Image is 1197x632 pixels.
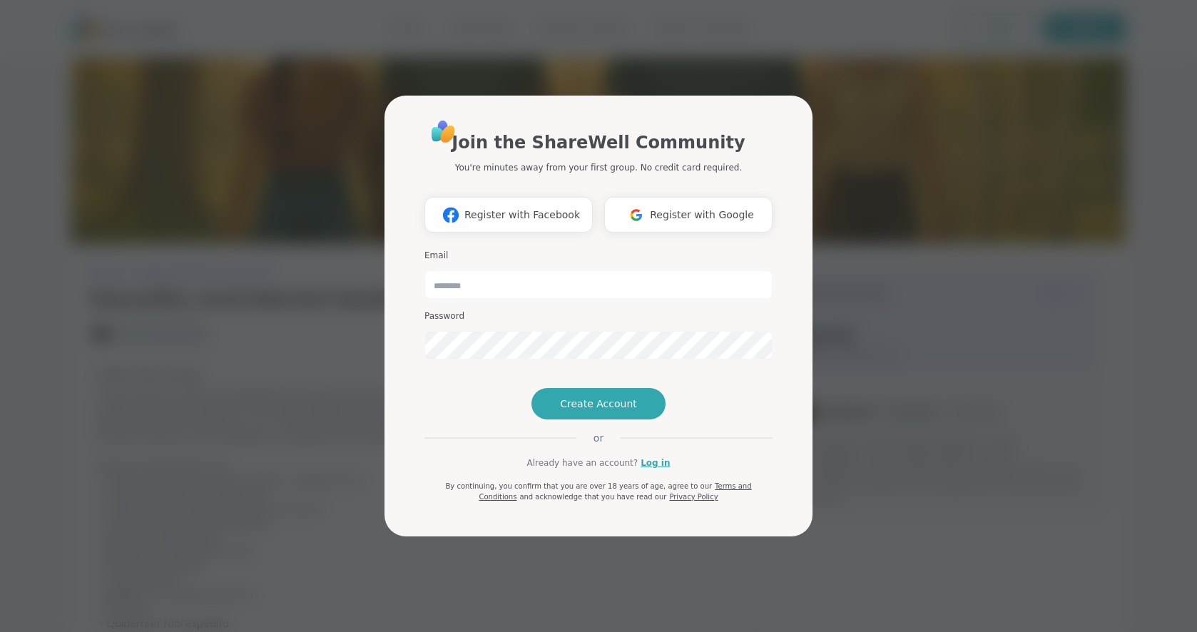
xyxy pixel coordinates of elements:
button: Create Account [531,388,666,419]
a: Terms and Conditions [479,482,751,501]
span: Register with Google [650,208,754,223]
button: Register with Facebook [424,197,593,233]
span: Create Account [560,397,637,411]
h1: Join the ShareWell Community [452,130,745,156]
span: Already have an account? [526,457,638,469]
a: Privacy Policy [669,493,718,501]
h3: Password [424,310,773,322]
p: You're minutes away from your first group. No credit card required. [455,161,742,174]
span: By continuing, you confirm that you are over 18 years of age, agree to our [445,482,712,490]
span: and acknowledge that you have read our [519,493,666,501]
span: Register with Facebook [464,208,580,223]
span: or [576,431,621,445]
img: ShareWell Logo [427,116,459,148]
img: ShareWell Logomark [623,202,650,228]
img: ShareWell Logomark [437,202,464,228]
a: Log in [641,457,670,469]
h3: Email [424,250,773,262]
button: Register with Google [604,197,773,233]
